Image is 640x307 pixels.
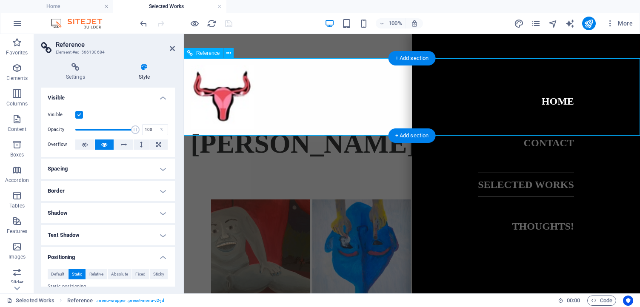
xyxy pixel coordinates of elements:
[135,269,146,279] span: Fixed
[89,269,103,279] span: Relative
[10,151,24,158] p: Boxes
[67,296,93,306] span: Click to select. Double-click to edit
[606,19,633,28] span: More
[5,177,29,184] p: Accordion
[41,63,114,81] h4: Settings
[206,18,217,28] button: reload
[591,296,612,306] span: Code
[9,253,26,260] p: Images
[86,269,107,279] button: Relative
[11,279,24,286] p: Slider
[389,51,436,65] div: + Add section
[56,41,175,48] h2: Reference
[56,48,158,56] h3: Element #ed-566130684
[582,17,596,30] button: publish
[96,296,164,306] span: . menu-wrapper .preset-menu-v2-jd
[69,269,86,279] button: Static
[565,18,575,28] button: text_generator
[153,269,164,279] span: Sticky
[584,19,594,28] i: Publish
[48,283,168,290] p: Static positioning.
[48,139,75,150] label: Overflow
[132,269,149,279] button: Fixed
[603,17,636,30] button: More
[587,296,616,306] button: Code
[8,126,26,133] p: Content
[6,100,28,107] p: Columns
[531,18,541,28] button: pages
[49,18,113,28] img: Editor Logo
[9,202,25,209] p: Tables
[207,19,217,28] i: Reload page
[41,88,175,103] h4: Visible
[139,19,149,28] i: Undo: Sticky Position (sticky_menu -> sticky_none) (Ctrl+Z)
[7,228,27,235] p: Features
[514,18,524,28] button: design
[113,2,226,11] h4: Selected Works
[623,296,633,306] button: Usercentrics
[411,20,418,27] i: On resize automatically adjust zoom level to fit chosen device.
[72,269,82,279] span: Static
[573,297,574,304] span: :
[565,19,575,28] i: AI Writer
[138,18,149,28] button: undo
[108,269,132,279] button: Absolute
[41,225,175,245] h4: Text Shadow
[376,18,406,28] button: 100%
[196,51,220,56] span: Reference
[150,269,168,279] button: Sticky
[156,125,168,135] div: %
[48,269,68,279] button: Default
[567,296,580,306] span: 00 00
[6,75,28,82] p: Elements
[389,18,402,28] h6: 100%
[41,247,175,262] h4: Positioning
[41,181,175,201] h4: Border
[111,269,128,279] span: Absolute
[548,19,558,28] i: Navigator
[48,127,75,132] label: Opacity
[41,203,175,223] h4: Shadow
[389,128,436,143] div: + Add section
[558,296,580,306] h6: Session time
[41,159,175,179] h4: Spacing
[531,19,541,28] i: Pages (Ctrl+Alt+S)
[548,18,558,28] button: navigator
[67,296,165,306] nav: breadcrumb
[7,296,54,306] a: Selected Works
[114,63,175,81] h4: Style
[51,269,64,279] span: Default
[48,110,75,120] label: Visible
[6,49,28,56] p: Favorites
